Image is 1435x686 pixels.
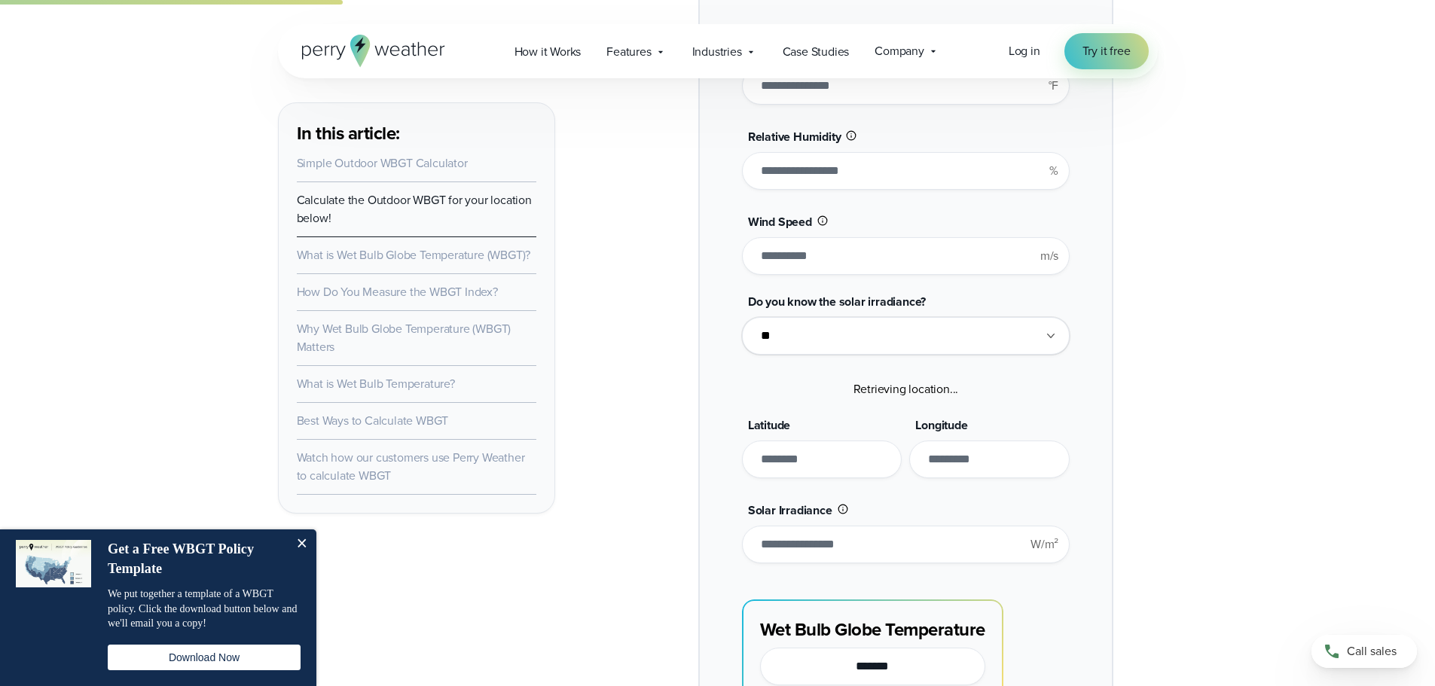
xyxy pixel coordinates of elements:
span: Retrieving location... [853,380,959,398]
span: Do you know the solar irradiance? [748,293,926,310]
span: Relative Humidity [748,128,841,145]
a: Calculate the Outdoor WBGT for your location below! [297,191,532,227]
button: Download Now [108,645,301,670]
span: Latitude [748,416,790,434]
a: Why Wet Bulb Globe Temperature (WBGT) Matters [297,320,511,355]
a: What is Wet Bulb Globe Temperature (WBGT)? [297,246,531,264]
a: How Do You Measure the WBGT Index? [297,283,498,300]
a: Best Ways to Calculate WBGT [297,412,449,429]
h4: Get a Free WBGT Policy Template [108,540,285,578]
a: Log in [1009,42,1040,60]
span: Wind Speed [748,213,812,230]
span: Industries [692,43,742,61]
a: Case Studies [770,36,863,67]
button: Close [286,529,316,559]
p: We put together a template of a WBGT policy. Click the download button below and we'll email you ... [108,587,301,631]
span: Try it free [1082,42,1131,60]
a: Watch how our customers use Perry Weather to calculate WBGT [297,449,525,484]
span: Company [875,42,924,60]
span: Features [606,43,651,61]
span: Solar Irradiance [748,502,832,519]
h3: In this article: [297,121,536,145]
a: Simple Outdoor WBGT Calculator [297,154,468,172]
a: What is Wet Bulb Temperature? [297,375,455,392]
span: Call sales [1347,642,1397,660]
span: Longitude [915,416,967,434]
a: Try it free [1064,33,1149,69]
span: Case Studies [783,43,850,61]
img: dialog featured image [16,540,91,587]
span: How it Works [514,43,582,61]
a: How it Works [502,36,594,67]
a: Call sales [1311,635,1417,668]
